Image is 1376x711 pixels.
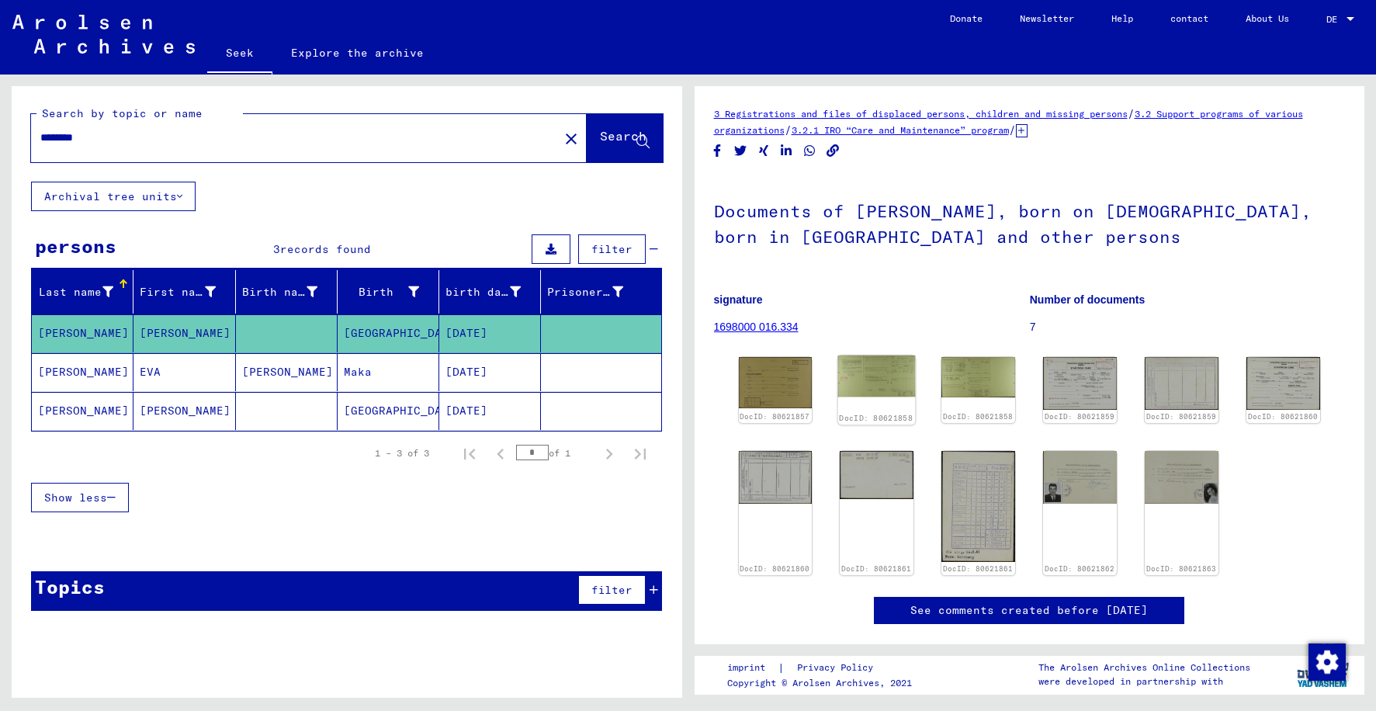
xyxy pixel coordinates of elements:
[950,12,983,24] font: Donate
[344,279,438,304] div: Birth
[739,451,813,505] img: 002.jpg
[578,234,646,264] button: filter
[740,564,809,573] font: DocID: 80621860
[1043,357,1117,410] img: 001.jpg
[910,602,1148,619] a: See comments created before [DATE]
[943,412,1013,421] font: DocID: 80621858
[140,326,230,340] font: [PERSON_NAME]
[587,114,663,162] button: Search
[840,413,913,422] a: DocID: 80621858
[485,438,516,469] button: Previous page
[1246,12,1289,24] font: About Us
[454,438,485,469] button: First page
[31,182,196,211] button: Archival tree units
[439,270,541,314] mat-header-cell: birth date
[1038,661,1250,673] font: The Arolsen Archives Online Collections
[445,404,487,418] font: [DATE]
[797,661,873,673] font: Privacy Policy
[32,270,133,314] mat-header-cell: Last name
[591,242,633,256] font: filter
[825,141,841,161] button: Copy link
[140,404,230,418] font: [PERSON_NAME]
[38,326,129,340] font: [PERSON_NAME]
[556,123,587,154] button: Clear
[756,141,772,161] button: Share on Xing
[1248,412,1318,421] font: DocID: 80621860
[1009,123,1016,137] font: /
[1043,451,1117,504] img: 001.jpg
[272,34,442,71] a: Explore the archive
[1308,643,1346,681] img: Change consent
[792,124,1009,136] font: 3.2.1 IRO “Care and Maintenance” program
[1145,451,1218,504] img: 001.jpg
[242,365,333,379] font: [PERSON_NAME]
[778,661,785,675] font: |
[1246,357,1320,410] img: 001.jpg
[1020,12,1074,24] font: Newsletter
[941,451,1015,562] img: 002.jpg
[549,447,570,459] font: of 1
[1146,412,1216,421] a: DocID: 80621859
[207,34,272,75] a: Seek
[344,326,463,340] font: [GEOGRAPHIC_DATA]
[591,583,633,597] font: filter
[291,46,424,60] font: Explore the archive
[273,242,280,256] font: 3
[242,279,337,304] div: Birth name
[739,357,813,408] img: 001.jpg
[785,660,892,676] a: Privacy Policy
[1326,13,1337,25] font: DE
[547,285,617,299] font: Prisoner #
[841,564,911,573] a: DocID: 80621861
[445,285,515,299] font: birth date
[840,451,913,499] img: 001.jpg
[236,270,338,314] mat-header-cell: Birth name
[838,355,916,397] img: 001.jpg
[140,285,210,299] font: First name
[562,130,581,148] mat-icon: close
[31,483,129,512] button: Show less
[714,200,1312,248] font: Documents of [PERSON_NAME], born on [DEMOGRAPHIC_DATA], born in [GEOGRAPHIC_DATA] and other persons
[344,404,463,418] font: [GEOGRAPHIC_DATA]
[714,108,1128,120] a: 3 Registrations and files of displaced persons, children and missing persons
[1146,564,1216,573] a: DocID: 80621863
[1045,412,1114,421] a: DocID: 80621859
[1030,293,1146,306] font: Number of documents
[359,285,393,299] font: Birth
[714,293,763,306] font: signature
[910,603,1148,617] font: See comments created before [DATE]
[578,575,646,605] button: filter
[941,357,1015,397] img: 002.jpg
[1045,564,1114,573] a: DocID: 80621862
[727,677,912,688] font: Copyright © Arolsen Archives, 2021
[802,141,818,161] button: Share on WhatsApp
[785,123,792,137] font: /
[714,321,799,333] font: 1698000 016.334
[133,270,235,314] mat-header-cell: First name
[35,234,116,258] font: persons
[42,106,203,120] font: Search by topic or name
[733,141,749,161] button: Share on Twitter
[943,564,1013,573] font: DocID: 80621861
[140,279,234,304] div: First name
[38,404,129,418] font: [PERSON_NAME]
[740,412,809,421] font: DocID: 80621857
[727,661,765,673] font: imprint
[445,365,487,379] font: [DATE]
[375,447,429,459] font: 1 – 3 of 3
[38,365,129,379] font: [PERSON_NAME]
[344,365,372,379] font: Maka
[778,141,795,161] button: Share on LinkedIn
[1145,357,1218,410] img: 002.jpg
[280,242,371,256] font: records found
[38,279,133,304] div: Last name
[709,141,726,161] button: Share on Facebook
[445,326,487,340] font: [DATE]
